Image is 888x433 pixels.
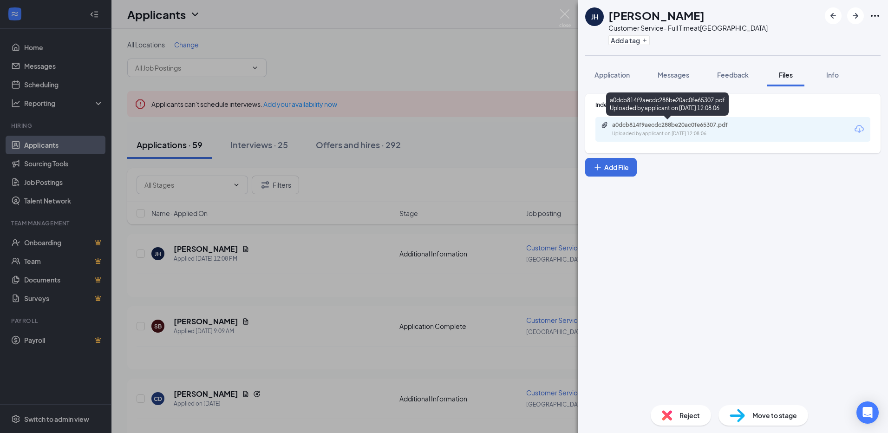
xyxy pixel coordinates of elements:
svg: ArrowLeftNew [828,10,839,21]
span: Application [594,71,630,79]
span: Messages [658,71,689,79]
svg: Download [854,124,865,135]
span: Files [779,71,793,79]
div: Customer Service- Full Time at [GEOGRAPHIC_DATA] [608,23,768,33]
span: Feedback [717,71,749,79]
h1: [PERSON_NAME] [608,7,705,23]
span: Move to stage [752,410,797,420]
button: ArrowLeftNew [825,7,842,24]
div: Uploaded by applicant on [DATE] 12:08:06 [612,130,751,138]
div: JH [591,12,598,21]
span: Reject [679,410,700,420]
button: Add FilePlus [585,158,637,177]
svg: Paperclip [601,121,608,129]
svg: Plus [642,38,647,43]
svg: Plus [593,163,602,172]
svg: Ellipses [869,10,881,21]
button: ArrowRight [847,7,864,24]
span: Info [826,71,839,79]
button: PlusAdd a tag [608,35,650,45]
div: a0dcb814f9aecdc288be20ac0fe65307.pdf [612,121,742,129]
a: Paperclipa0dcb814f9aecdc288be20ac0fe65307.pdfUploaded by applicant on [DATE] 12:08:06 [601,121,751,138]
div: a0dcb814f9aecdc288be20ac0fe65307.pdf Uploaded by applicant on [DATE] 12:08:06 [606,92,729,116]
div: Indeed Resume [595,101,870,109]
svg: ArrowRight [850,10,861,21]
div: Open Intercom Messenger [856,401,879,424]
